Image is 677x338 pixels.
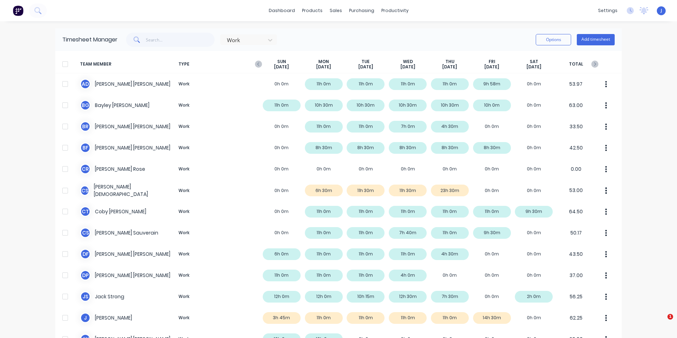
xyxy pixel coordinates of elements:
input: Search... [146,33,215,47]
iframe: Intercom live chat [653,314,670,331]
span: [DATE] [400,64,415,70]
button: Options [536,34,571,45]
div: purchasing [346,5,378,16]
span: SUN [277,59,286,64]
span: TEAM MEMBER [80,59,176,70]
div: Timesheet Manager [62,35,118,44]
span: J [661,7,662,14]
a: dashboard [265,5,298,16]
span: FRI [489,59,495,64]
span: [DATE] [484,64,499,70]
div: sales [326,5,346,16]
span: TYPE [176,59,261,70]
span: [DATE] [358,64,373,70]
div: productivity [378,5,412,16]
div: products [298,5,326,16]
span: TOTAL [555,59,597,70]
span: WED [403,59,413,64]
span: [DATE] [274,64,289,70]
span: TUE [362,59,370,64]
span: [DATE] [527,64,541,70]
span: MON [318,59,329,64]
img: Factory [13,5,23,16]
span: 1 [667,314,673,320]
span: [DATE] [442,64,457,70]
div: settings [594,5,621,16]
span: SAT [530,59,538,64]
span: THU [445,59,454,64]
button: Add timesheet [577,34,615,45]
span: [DATE] [316,64,331,70]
